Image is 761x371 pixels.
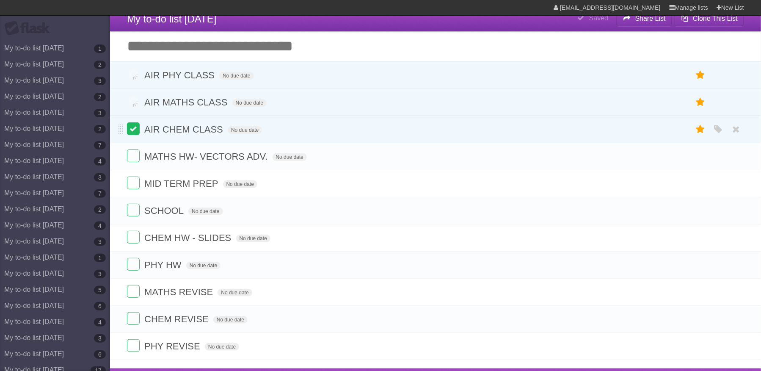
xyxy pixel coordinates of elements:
b: 4 [94,318,106,327]
b: 2 [94,61,106,69]
b: 2 [94,93,106,101]
label: Done [127,150,140,162]
span: No due date [213,316,248,324]
span: No due date [186,262,221,269]
label: Done [127,122,140,135]
b: 1 [94,254,106,262]
b: 2 [94,205,106,214]
span: AIR PHY CLASS [144,70,217,80]
b: 4 [94,157,106,166]
b: 3 [94,334,106,343]
span: MATHS HW- VECTORS ADV. [144,151,270,162]
span: No due date [273,153,307,161]
span: PHY HW [144,260,184,270]
label: Done [127,258,140,271]
b: 5 [94,286,106,294]
span: No due date [236,235,270,242]
b: 3 [94,109,106,117]
b: 2 [94,125,106,133]
b: 7 [94,189,106,198]
label: Done [127,312,140,325]
span: CHEM REVISE [144,314,211,324]
b: 7 [94,141,106,150]
span: No due date [232,99,267,107]
div: Flask [4,21,55,36]
b: Clone This List [693,15,738,22]
b: 4 [94,221,106,230]
span: No due date [223,180,257,188]
span: MID TERM PREP [144,178,220,189]
span: SCHOOL [144,205,186,216]
button: Share List [617,11,673,26]
span: No due date [218,289,252,296]
span: CHEM HW - SLIDES [144,233,233,243]
b: 3 [94,270,106,278]
b: 3 [94,173,106,182]
label: Done [127,339,140,352]
b: 6 [94,350,106,359]
span: PHY REVISE [144,341,202,352]
b: 1 [94,44,106,53]
span: No due date [205,343,239,351]
label: Done [127,68,140,81]
label: Done [127,204,140,216]
label: Star task [692,68,709,82]
span: MATHS REVISE [144,287,215,297]
span: AIR MATHS CLASS [144,97,229,108]
span: AIR CHEM CLASS [144,124,225,135]
button: Clone This List [674,11,744,26]
label: Done [127,231,140,244]
label: Done [127,285,140,298]
span: No due date [228,126,262,134]
label: Star task [692,95,709,109]
label: Done [127,177,140,189]
span: My to-do list [DATE] [127,13,217,25]
label: Star task [692,122,709,136]
b: 3 [94,238,106,246]
b: Share List [635,15,666,22]
span: No due date [188,208,223,215]
label: Done [127,95,140,108]
b: 3 [94,77,106,85]
span: No due date [219,72,254,80]
b: Saved [589,14,608,22]
b: 6 [94,302,106,310]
